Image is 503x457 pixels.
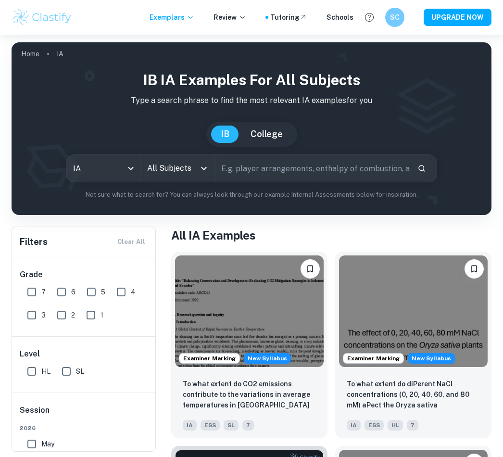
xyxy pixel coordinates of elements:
h6: Level [20,348,149,360]
img: Clastify logo [12,8,73,27]
img: ESS IA example thumbnail: To what extent do CO2 emissions contribu [175,255,324,367]
span: IA [183,420,197,431]
span: SL [224,420,239,431]
button: Help and Feedback [361,9,377,25]
a: Examiner MarkingStarting from the May 2026 session, the ESS IA requirements have changed. We crea... [335,252,491,438]
img: profile cover [12,42,491,215]
p: IA [57,49,63,59]
h1: IB IA examples for all subjects [19,69,484,91]
h6: Session [20,405,149,424]
span: ESS [201,420,220,431]
div: Starting from the May 2026 session, the ESS IA requirements have changed. We created this exempla... [244,353,291,364]
h6: Filters [20,235,48,249]
span: HL [41,366,50,377]
span: 2 [71,310,75,320]
span: New Syllabus [408,353,455,364]
span: 6 [71,287,75,297]
input: E.g. player arrangements, enthalpy of combustion, analysis of a big city... [214,155,410,182]
a: Home [21,47,39,61]
button: Open [197,162,211,175]
span: New Syllabus [244,353,291,364]
p: To what extent do CO2 emissions contribute to the variations in average temperatures in Indonesia... [183,379,316,411]
button: IB [211,126,239,143]
img: ESS IA example thumbnail: To what extent do diPerent NaCl concentr [339,255,488,367]
p: Type a search phrase to find the most relevant IA examples for you [19,95,484,106]
span: Examiner Marking [179,354,239,363]
span: IA [347,420,361,431]
button: Bookmark [465,259,484,279]
button: SC [385,8,404,27]
span: 3 [41,310,46,320]
button: College [241,126,292,143]
a: Examiner MarkingStarting from the May 2026 session, the ESS IA requirements have changed. We crea... [171,252,327,438]
a: Tutoring [270,12,307,23]
span: 7 [242,420,254,431]
span: HL [388,420,403,431]
div: IA [66,155,140,182]
span: 7 [41,287,46,297]
p: Exemplars [150,12,194,23]
span: Examiner Marking [343,354,403,363]
button: UPGRADE NOW [424,9,491,26]
span: 7 [407,420,418,431]
button: Search [414,160,430,177]
a: Schools [327,12,353,23]
span: 2026 [20,424,149,432]
span: 5 [101,287,105,297]
p: Review [214,12,246,23]
span: 1 [101,310,103,320]
button: Bookmark [301,259,320,279]
div: Starting from the May 2026 session, the ESS IA requirements have changed. We created this exempla... [408,353,455,364]
span: ESS [365,420,384,431]
h6: Grade [20,269,149,280]
p: Not sure what to search for? You can always look through our example Internal Assessments below f... [19,190,484,200]
span: 4 [131,287,136,297]
p: To what extent do diPerent NaCl concentrations (0, 20, 40, 60, and 80 mM) aPect the Oryza sativa ... [347,379,480,411]
span: May [41,439,54,449]
span: SL [76,366,84,377]
h6: SC [390,12,401,23]
h1: All IA Examples [171,227,491,244]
